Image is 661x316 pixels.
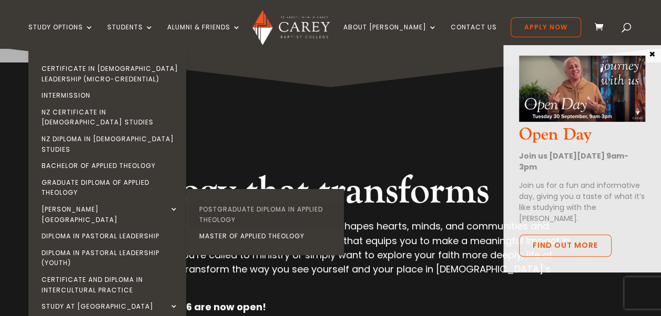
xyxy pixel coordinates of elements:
[31,271,189,298] a: Certificate and Diploma in Intercultural Practice
[647,49,657,58] button: Close
[31,245,189,271] a: Diploma in Pastoral Leadership (Youth)
[31,131,189,157] a: NZ Diploma in [DEMOGRAPHIC_DATA] Studies
[511,17,581,37] a: Apply Now
[519,151,628,172] strong: Join us [DATE][DATE] 9am-3pm
[31,298,189,315] a: Study at [GEOGRAPHIC_DATA]
[519,180,645,224] p: Join us for a fun and informative day, giving you a taste of what it’s like studying with the [PE...
[86,219,575,300] p: We invite you to discover [DEMOGRAPHIC_DATA] that shapes hearts, minds, and communities and begin...
[28,24,94,48] a: Study Options
[343,24,437,48] a: About [PERSON_NAME]
[167,24,241,48] a: Alumni & Friends
[31,201,189,228] a: [PERSON_NAME][GEOGRAPHIC_DATA]
[31,174,189,201] a: Graduate Diploma of Applied Theology
[451,24,497,48] a: Contact Us
[107,24,154,48] a: Students
[31,60,189,87] a: Certificate in [DEMOGRAPHIC_DATA] Leadership (Micro-credential)
[31,87,189,104] a: Intermission
[519,56,645,122] img: Open Day Oct 2025
[31,104,189,131] a: NZ Certificate in [DEMOGRAPHIC_DATA] Studies
[519,125,645,150] h3: Open Day
[519,235,612,257] a: Find out more
[189,228,347,245] a: Master of Applied Theology
[31,157,189,174] a: Bachelor of Applied Theology
[519,113,645,125] a: Open Day Oct 2025
[189,201,347,228] a: Postgraduate Diploma in Applied Theology
[86,168,575,219] h2: Theology that transforms
[31,228,189,245] a: Diploma in Pastoral Leadership
[252,10,330,45] img: Carey Baptist College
